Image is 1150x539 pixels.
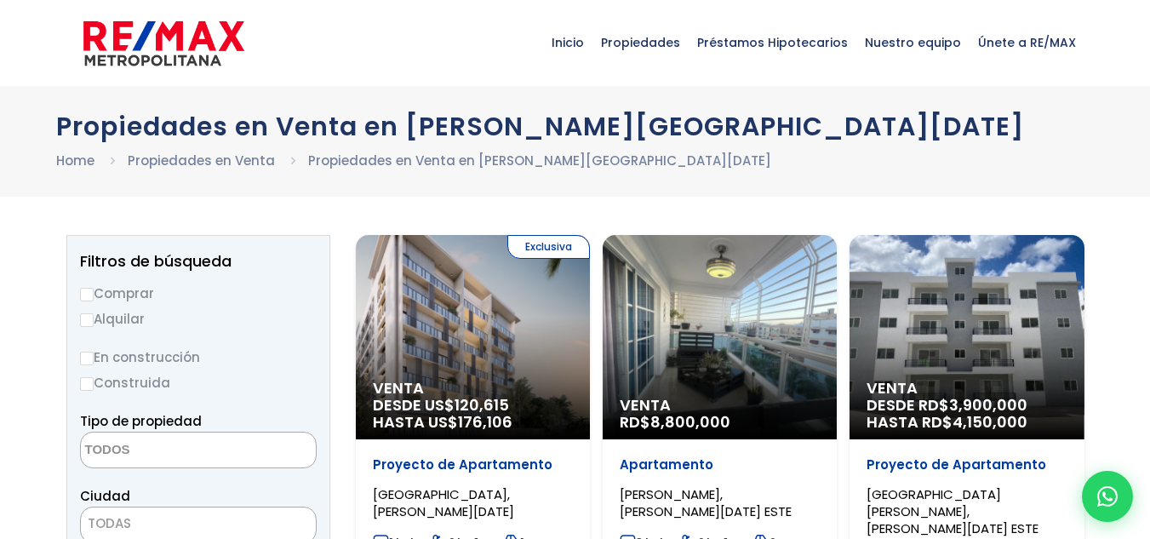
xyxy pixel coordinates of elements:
span: DESDE RD$ [867,397,1067,431]
span: 4,150,000 [953,411,1027,433]
h2: Filtros de búsqueda [80,253,317,270]
span: RD$ [620,411,730,433]
label: Construida [80,372,317,393]
span: Ciudad [80,487,130,505]
p: Apartamento [620,456,820,473]
textarea: Search [81,433,246,469]
span: HASTA RD$ [867,414,1067,431]
span: Nuestro equipo [856,17,970,68]
span: 3,900,000 [949,394,1027,416]
span: Venta [373,380,573,397]
p: Proyecto de Apartamento [867,456,1067,473]
span: Exclusiva [507,235,590,259]
input: En construcción [80,352,94,365]
input: Alquilar [80,313,94,327]
img: remax-metropolitana-logo [83,18,244,69]
span: [PERSON_NAME], [PERSON_NAME][DATE] ESTE [620,485,792,520]
span: [GEOGRAPHIC_DATA], [PERSON_NAME][DATE] [373,485,514,520]
li: Propiedades en Venta en [PERSON_NAME][GEOGRAPHIC_DATA][DATE] [308,150,771,171]
label: En construcción [80,347,317,368]
span: Venta [620,397,820,414]
span: HASTA US$ [373,414,573,431]
label: Comprar [80,283,317,304]
span: TODAS [81,512,316,536]
span: 176,106 [458,411,512,433]
label: Alquilar [80,308,317,330]
a: Home [56,152,94,169]
a: Propiedades en Venta [128,152,275,169]
p: Proyecto de Apartamento [373,456,573,473]
span: DESDE US$ [373,397,573,431]
span: Únete a RE/MAX [970,17,1084,68]
span: TODAS [88,514,131,532]
span: [GEOGRAPHIC_DATA][PERSON_NAME], [PERSON_NAME][DATE] ESTE [867,485,1038,537]
input: Comprar [80,288,94,301]
span: Tipo de propiedad [80,412,202,430]
span: 120,615 [455,394,509,416]
h1: Propiedades en Venta en [PERSON_NAME][GEOGRAPHIC_DATA][DATE] [56,112,1095,141]
span: Propiedades [592,17,689,68]
input: Construida [80,377,94,391]
span: Venta [867,380,1067,397]
span: Inicio [543,17,592,68]
span: 8,800,000 [650,411,730,433]
span: Préstamos Hipotecarios [689,17,856,68]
